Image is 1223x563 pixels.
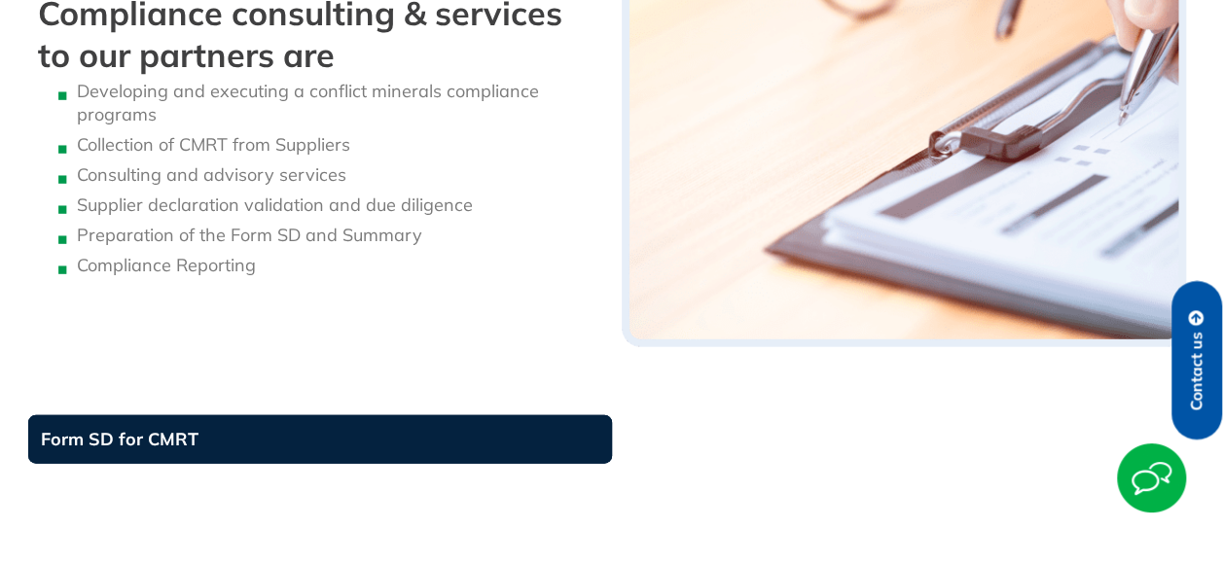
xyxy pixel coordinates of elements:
[77,224,602,247] li: Preparation of the Form SD and Summary
[77,80,602,126] li: Developing and executing a conflict minerals compliance programs
[1171,281,1222,440] a: Contact us
[77,194,602,217] li: Supplier declaration validation and due diligence
[77,133,602,157] li: Collection of CMRT from Suppliers
[1188,332,1205,410] span: Contact us
[28,415,612,464] a: Form SD for CMRT
[1117,443,1186,512] img: Start Chat
[77,163,602,187] li: Consulting and advisory services
[77,254,602,277] li: Compliance Reporting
